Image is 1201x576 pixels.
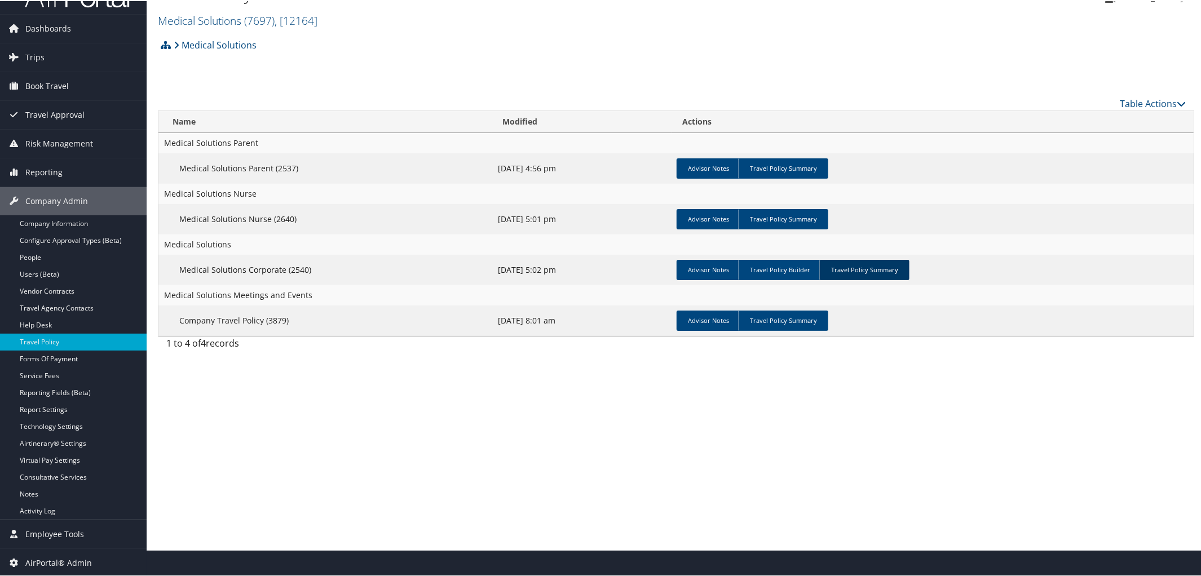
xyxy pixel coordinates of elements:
[158,203,492,233] td: Medical Solutions Nurse (2640)
[244,12,275,27] span: ( 7697 )
[201,336,206,348] span: 4
[1120,96,1186,109] a: Table Actions
[492,203,672,233] td: [DATE] 5:01 pm
[25,519,84,547] span: Employee Tools
[677,309,740,330] a: Advisor Notes
[677,259,740,279] a: Advisor Notes
[275,12,317,27] span: , [ 12164 ]
[25,129,93,157] span: Risk Management
[158,254,492,284] td: Medical Solutions Corporate (2540)
[158,12,317,27] a: Medical Solutions
[158,183,1194,203] td: Medical Solutions Nurse
[25,186,88,214] span: Company Admin
[158,304,492,335] td: Company Travel Policy (3879)
[25,100,85,128] span: Travel Approval
[25,548,92,576] span: AirPortal® Admin
[492,254,672,284] td: [DATE] 5:02 pm
[492,110,672,132] th: Modified: activate to sort column ascending
[819,259,909,279] a: Travel Policy Summary
[25,157,63,185] span: Reporting
[25,42,45,70] span: Trips
[677,157,740,178] a: Advisor Notes
[158,132,1194,152] td: Medical Solutions Parent
[174,33,257,55] a: Medical Solutions
[738,208,828,228] a: Travel Policy Summary
[25,14,71,42] span: Dashboards
[166,335,409,355] div: 1 to 4 of records
[158,110,492,132] th: Name: activate to sort column ascending
[738,309,828,330] a: Travel Policy Summary
[738,259,822,279] a: Travel Policy Builder
[158,152,492,183] td: Medical Solutions Parent (2537)
[677,208,740,228] a: Advisor Notes
[492,152,672,183] td: [DATE] 4:56 pm
[738,157,828,178] a: Travel Policy Summary
[492,304,672,335] td: [DATE] 8:01 am
[158,284,1194,304] td: Medical Solutions Meetings and Events
[158,233,1194,254] td: Medical Solutions
[25,71,69,99] span: Book Travel
[672,110,1194,132] th: Actions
